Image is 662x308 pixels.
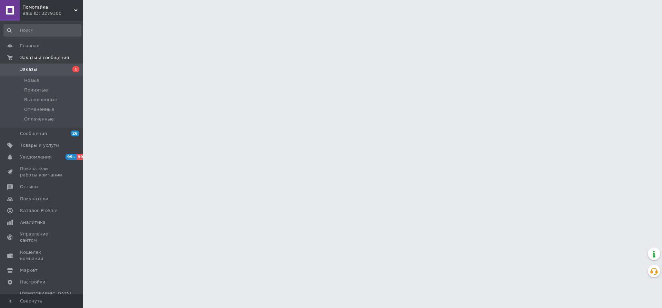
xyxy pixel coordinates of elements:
span: Принятые [24,87,48,93]
span: Покупатели [20,196,48,202]
span: Сообщения [20,131,47,137]
span: Показатели работы компании [20,166,64,178]
span: Аналитика [20,219,46,225]
span: Оплаченные [24,116,54,122]
input: Поиск [3,24,81,37]
span: Отмененные [24,106,54,113]
span: 26 [71,131,79,136]
span: Главная [20,43,39,49]
span: Управление сайтом [20,231,64,243]
span: Маркет [20,267,38,273]
span: Товары и услуги [20,142,59,148]
div: Ваш ID: 3279300 [22,10,83,17]
span: Помогайка [22,4,74,10]
span: 99+ [66,154,77,160]
span: Заказы и сообщения [20,55,69,61]
span: Выполненные [24,97,57,103]
span: Уведомления [20,154,51,160]
span: Кошелек компании [20,249,64,262]
span: Настройки [20,279,45,285]
span: Каталог ProSale [20,208,57,214]
span: 1 [72,66,79,72]
span: Заказы [20,66,37,73]
span: 99+ [77,154,88,160]
span: Новые [24,77,39,84]
span: Отзывы [20,184,38,190]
